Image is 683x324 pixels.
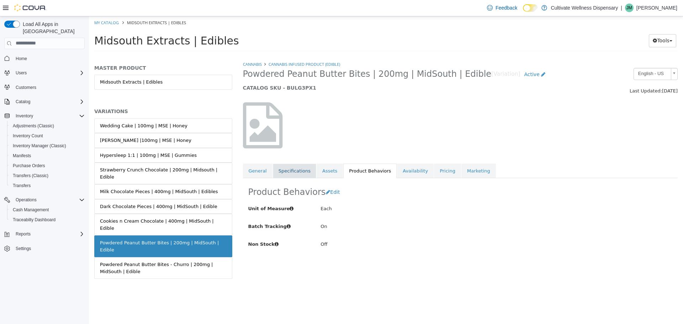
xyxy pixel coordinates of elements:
span: Users [16,70,27,76]
span: Purchase Orders [10,161,85,170]
button: Catalog [1,97,88,107]
span: Reports [13,230,85,238]
button: Adjustments (Classic) [7,121,88,131]
span: Load All Apps in [GEOGRAPHIC_DATA] [20,21,85,35]
a: Availability [308,147,345,162]
h2: Product Behaviors [159,169,439,182]
button: Inventory [1,111,88,121]
span: Purchase Orders [13,163,45,169]
div: Milk Chocolate Pieces | 400mg | MidSouth | Edibles [11,172,129,179]
span: Active [435,55,450,61]
a: English - US [545,52,589,64]
button: Cash Management [7,205,88,215]
p: [PERSON_NAME] [636,4,677,12]
button: Inventory Manager (Classic) [7,141,88,151]
span: Settings [16,246,31,251]
a: Cannabis [154,45,173,51]
span: Inventory Manager (Classic) [10,142,85,150]
a: Customers [13,83,39,92]
span: Manifests [13,153,31,159]
a: Home [13,54,30,63]
label: Unit of Measure [154,186,227,196]
a: Inventory Count [10,132,46,140]
small: [Variation] [402,55,431,61]
a: Product Behaviors [254,147,308,162]
a: Midsouth Extracts | Edibles [5,58,143,73]
span: Midsouth Extracts | Edibles [5,18,150,31]
label: Non Stock [154,222,227,232]
p: Cultivate Wellness Dispensary [551,4,618,12]
div: Dark Chocolate Pieces | 400mg | MidSouth | Edible [11,187,128,194]
span: Transfers (Classic) [13,173,48,179]
span: Feedback [496,4,517,11]
button: Inventory [13,112,36,120]
span: Users [13,69,85,77]
button: Catalog [13,97,33,106]
span: Customers [16,85,36,90]
a: Marketing [372,147,407,162]
div: Cookies n Cream Chocolate | 400mg | MidSouth | Edible [11,201,138,215]
h5: VARIATIONS [5,92,143,98]
a: Settings [13,244,34,253]
h5: CATALOG SKU - BULG3PX1 [154,68,477,75]
span: [DATE] [573,72,589,77]
a: Assets [228,147,254,162]
span: Adjustments (Classic) [13,123,54,129]
div: Hypersleep 1:1 | 100mg | MSE | Gummies [11,136,108,143]
span: JM [626,4,632,12]
span: Operations [16,197,37,203]
a: Pricing [345,147,372,162]
span: Home [13,54,85,63]
span: Cash Management [13,207,49,213]
button: Transfers (Classic) [7,171,88,181]
span: Inventory [13,112,85,120]
span: Traceabilty Dashboard [10,216,85,224]
span: Last Updated: [541,72,573,77]
div: Wedding Cake | 100mg | MSE | Honey [11,106,99,113]
span: Transfers (Classic) [10,171,85,180]
a: Feedback [484,1,520,15]
a: My Catalog [5,4,30,9]
button: Operations [1,195,88,205]
span: Catalog [13,97,85,106]
span: Operations [13,196,85,204]
span: Transfers [10,181,85,190]
span: Powdered Peanut Butter Bites | 200mg | MidSouth | Edible [154,52,403,63]
span: English - US [545,52,579,63]
a: Purchase Orders [10,161,48,170]
img: Cova [14,4,46,11]
p: | [621,4,622,12]
a: Transfers [10,181,33,190]
button: Users [13,69,30,77]
div: Powdered Peanut Butter Bites - Churro | 200mg | MidSouth | Edible [11,245,138,259]
div: Strawberry Crunch Chocolate | 200mg | Midsouth | Edible [11,150,138,164]
div: Each [226,186,444,199]
input: Dark Mode [523,4,538,12]
span: Transfers [13,183,31,188]
span: Inventory [16,113,33,119]
button: Tools [560,18,587,31]
label: Batch Tracking [154,204,227,214]
button: Reports [13,230,33,238]
div: Off [226,222,444,234]
button: Edit [237,169,255,182]
span: Midsouth Extracts | Edibles [38,4,97,9]
span: Settings [13,244,85,253]
span: Home [16,56,27,62]
button: Customers [1,82,88,92]
h5: MASTER PRODUCT [5,48,143,55]
a: Cash Management [10,206,52,214]
div: [PERSON_NAME] |100mg | MSE | Honey [11,121,102,128]
button: Users [1,68,88,78]
nav: Complex example [4,51,85,272]
span: Inventory Count [10,132,85,140]
a: Adjustments (Classic) [10,122,57,130]
span: Catalog [16,99,30,105]
a: Traceabilty Dashboard [10,216,58,224]
button: Settings [1,243,88,254]
a: Inventory Manager (Classic) [10,142,69,150]
button: Purchase Orders [7,161,88,171]
button: Home [1,53,88,64]
span: Inventory Count [13,133,43,139]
